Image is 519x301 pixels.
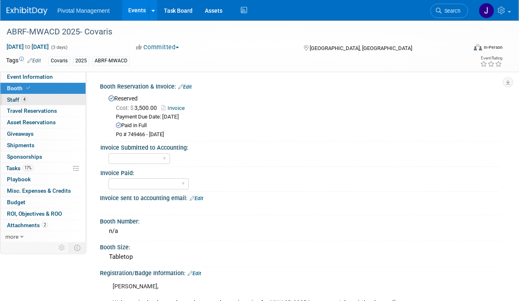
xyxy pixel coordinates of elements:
[116,105,160,111] span: 3,500.00
[100,141,499,152] div: Invoice Submitted to Accounting:
[7,107,57,114] span: Travel Reservations
[100,241,503,251] div: Booth Size:
[100,215,503,226] div: Booth Number:
[0,128,86,139] a: Giveaways
[116,105,134,111] span: Cost: $
[0,71,86,82] a: Event Information
[442,8,460,14] span: Search
[100,167,499,177] div: Invoice Paid:
[0,140,86,151] a: Shipments
[6,165,34,171] span: Tasks
[7,130,34,137] span: Giveaways
[431,4,468,18] a: Search
[5,233,18,240] span: more
[106,92,496,139] div: Reserved
[0,231,86,242] a: more
[48,57,70,65] div: Covaris
[116,113,496,121] div: Payment Due Date: [DATE]
[7,73,53,80] span: Event Information
[27,58,41,64] a: Edit
[0,208,86,219] a: ROI, Objectives & ROO
[7,176,31,182] span: Playbook
[474,44,482,50] img: Format-Inperson.png
[106,251,496,263] div: Tabletop
[134,43,182,52] button: Committed
[55,242,69,253] td: Personalize Event Tab Strip
[21,96,27,103] span: 4
[73,57,89,65] div: 2025
[100,267,503,278] div: Registration/Badge Information:
[92,57,130,65] div: ABRF-MWACD
[106,225,496,237] div: n/a
[310,45,412,51] span: [GEOGRAPHIC_DATA], [GEOGRAPHIC_DATA]
[188,271,201,276] a: Edit
[0,197,86,208] a: Budget
[7,119,56,125] span: Asset Reservations
[0,220,86,231] a: Attachments2
[7,7,48,15] img: ExhibitDay
[0,185,86,196] a: Misc. Expenses & Credits
[116,131,496,138] div: Po # 749466 - [DATE]
[23,165,34,171] span: 17%
[0,105,86,116] a: Travel Reservations
[479,3,494,18] img: Jessica Gatton
[26,86,30,90] i: Booth reservation complete
[7,153,42,160] span: Sponsorships
[161,105,189,111] a: Invoice
[6,56,41,66] td: Tags
[0,117,86,128] a: Asset Reservations
[24,43,32,50] span: to
[57,7,110,14] span: Pivotal Management
[50,45,68,50] span: (3 days)
[69,242,86,253] td: Toggle Event Tabs
[7,199,25,205] span: Budget
[116,122,496,130] div: Paid in Full
[100,80,503,91] div: Booth Reservation & Invoice:
[0,163,86,174] a: Tasks17%
[6,43,49,50] span: [DATE] [DATE]
[0,174,86,185] a: Playbook
[178,84,192,90] a: Edit
[430,43,503,55] div: Event Format
[7,85,32,91] span: Booth
[7,222,48,228] span: Attachments
[42,222,48,228] span: 2
[0,94,86,105] a: Staff4
[7,96,27,103] span: Staff
[0,151,86,162] a: Sponsorships
[190,196,203,201] a: Edit
[480,56,502,60] div: Event Rating
[7,210,62,217] span: ROI, Objectives & ROO
[0,83,86,94] a: Booth
[7,142,34,148] span: Shipments
[7,187,71,194] span: Misc. Expenses & Credits
[100,192,503,203] div: Invoice sent to accounting email:
[483,44,503,50] div: In-Person
[4,25,460,39] div: ABRF-MWACD 2025- Covaris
